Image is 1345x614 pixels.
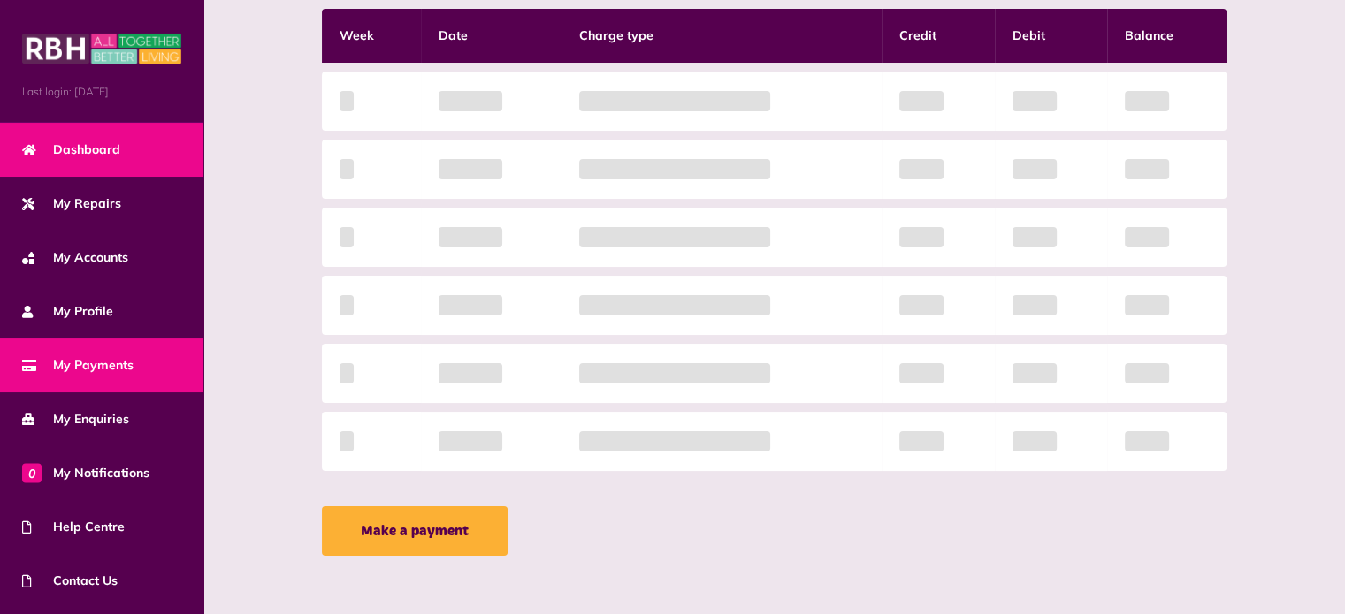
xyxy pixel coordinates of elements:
span: 0 [22,463,42,482]
span: Help Centre [22,518,125,536]
span: My Accounts [22,248,128,267]
span: My Notifications [22,464,149,482]
span: Contact Us [22,572,118,590]
img: MyRBH [22,31,181,66]
span: My Enquiries [22,410,129,428]
span: My Repairs [22,194,121,213]
span: My Profile [22,302,113,321]
span: My Payments [22,356,134,375]
a: Make a payment [322,506,508,556]
span: Last login: [DATE] [22,84,181,100]
span: Dashboard [22,140,120,159]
